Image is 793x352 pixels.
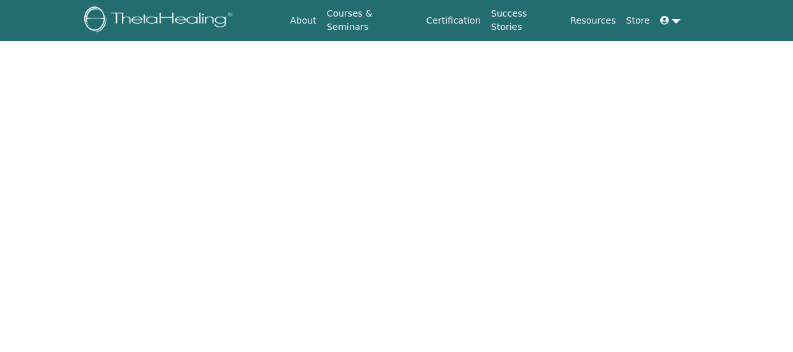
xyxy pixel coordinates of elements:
a: About [285,9,321,33]
a: Success Stories [486,2,565,39]
a: Store [621,9,655,33]
a: Resources [565,9,621,33]
img: logo.png [84,6,237,35]
a: Certification [421,9,486,33]
a: Courses & Seminars [322,2,421,39]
